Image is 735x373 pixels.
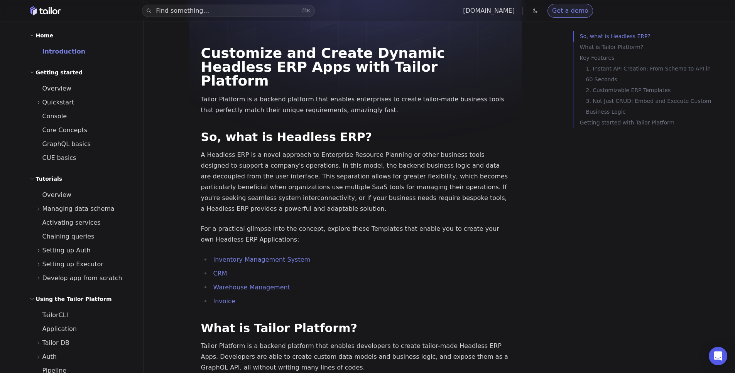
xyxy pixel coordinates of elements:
[33,308,134,322] a: TailorCLI
[33,140,91,148] span: GraphQL basics
[33,191,71,198] span: Overview
[42,259,103,270] span: Setting up Executor
[33,325,77,333] span: Application
[36,68,83,77] h2: Getting started
[709,347,727,365] div: Open Intercom Messenger
[33,216,134,230] a: Activating services
[33,188,134,202] a: Overview
[586,63,712,85] a: 1. Instant API Creation: From Schema to API in 60 Seconds
[33,82,134,96] a: Overview
[201,94,510,116] p: Tailor Platform is a backend platform that enables enterprises to create tailor-made business too...
[42,245,91,256] span: Setting up Auth
[547,4,593,18] a: Get a demo
[33,233,95,240] span: Chaining queries
[42,273,122,284] span: Develop app from scratch
[42,351,57,362] span: Auth
[42,203,115,214] span: Managing data schema
[33,151,134,165] a: CUE basics
[36,294,112,304] h2: Using the Tailor Platform
[33,113,67,120] span: Console
[42,97,74,108] span: Quickstart
[580,117,712,128] a: Getting started with Tailor Platform
[201,341,510,373] p: Tailor Platform is a backend platform that enables developers to create tailor-made Headless ERP ...
[201,45,445,89] a: Customize and Create Dynamic Headless ERP Apps with Tailor Platform
[531,6,540,15] button: Toggle dark mode
[42,338,70,348] span: Tailor DB
[213,284,290,291] a: Warehouse Management
[33,230,134,244] a: Chaining queries
[33,109,134,123] a: Console
[33,126,88,134] span: Core Concepts
[33,48,86,55] span: Introduction
[586,96,712,117] a: 3. Not Just CRUD: Embed and Execute Custom Business Logic
[307,8,311,13] kbd: K
[201,150,510,214] p: A Headless ERP is a novel approach to Enterprise Resource Planning or other business tools design...
[33,137,134,151] a: GraphQL basics
[30,6,61,15] a: Home
[33,123,134,137] a: Core Concepts
[36,31,53,40] h2: Home
[302,8,307,13] kbd: ⌘
[201,130,372,144] a: So, what is Headless ERP?
[580,42,712,52] a: What is Tailor Platform?
[33,154,76,161] span: CUE basics
[142,5,315,17] button: Find something...⌘K
[580,52,712,63] a: Key Features
[463,7,515,14] a: [DOMAIN_NAME]
[33,45,134,59] a: Introduction
[586,85,712,96] a: 2. Customizable ERP Templates
[33,85,71,92] span: Overview
[213,270,227,277] a: CRM
[201,321,357,335] a: What is Tailor Platform?
[580,31,712,42] a: So, what is Headless ERP?
[33,311,68,319] span: TailorCLI
[201,223,510,245] p: For a practical glimpse into the concept, explore these Templates that enable you to create your ...
[36,174,63,183] h2: Tutorials
[33,322,134,336] a: Application
[213,297,235,305] a: Invoice
[33,219,101,226] span: Activating services
[213,256,311,263] a: Inventory Management System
